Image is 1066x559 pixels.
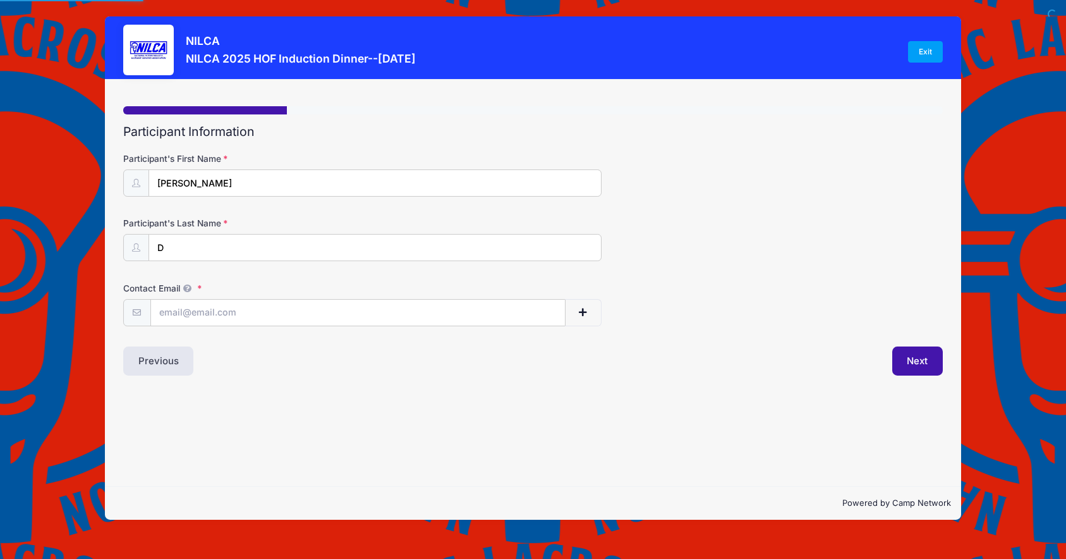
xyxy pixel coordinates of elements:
[123,125,943,139] h2: Participant Information
[123,282,396,295] label: Contact Email
[908,41,943,63] a: Exit
[186,34,416,47] h3: NILCA
[115,497,951,510] p: Powered by Camp Network
[123,347,194,376] button: Previous
[148,234,602,261] input: Participant's Last Name
[123,217,396,230] label: Participant's Last Name
[123,152,396,165] label: Participant's First Name
[150,299,566,326] input: email@email.com
[148,169,602,197] input: Participant's First Name
[892,347,943,376] button: Next
[186,52,416,65] h3: NILCA 2025 HOF Induction Dinner--[DATE]
[180,283,195,293] span: We will send confirmations, payment reminders, and custom email messages to each address listed. ...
